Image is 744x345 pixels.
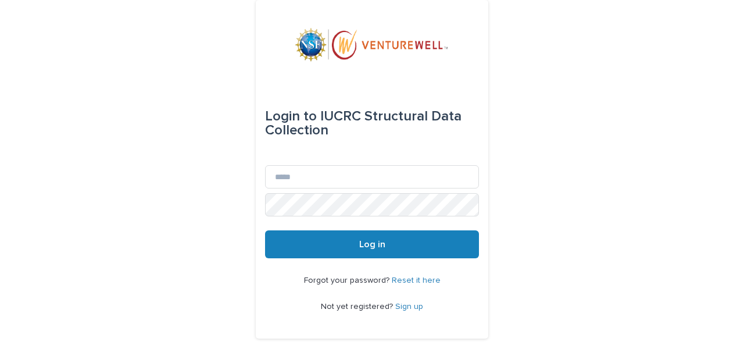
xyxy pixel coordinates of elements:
[265,230,479,258] button: Log in
[265,109,317,123] span: Login to
[304,276,392,284] span: Forgot your password?
[392,276,441,284] a: Reset it here
[359,240,385,249] span: Log in
[265,100,479,147] div: IUCRC Structural Data Collection
[395,303,423,311] a: Sign up
[321,303,395,311] span: Not yet registered?
[295,28,449,63] img: mWhVGmOKROS2pZaMU8FQ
